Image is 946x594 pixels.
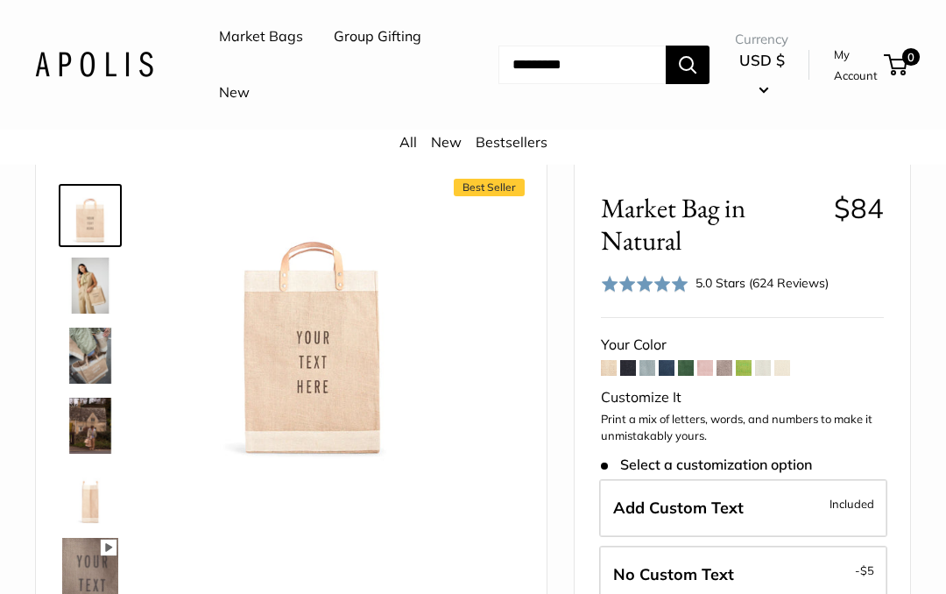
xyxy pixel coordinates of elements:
[431,133,462,151] a: New
[62,328,118,384] img: Market Bag in Natural
[834,44,878,87] a: My Account
[62,398,118,454] img: Market Bag in Natural
[613,498,744,518] span: Add Custom Text
[59,394,122,457] a: Market Bag in Natural
[695,273,829,293] div: 5.0 Stars (624 Reviews)
[176,187,449,461] img: Market Bag in Natural
[454,179,525,196] span: Best Seller
[666,46,709,84] button: Search
[902,48,920,66] span: 0
[601,332,884,358] div: Your Color
[855,560,874,581] span: -
[601,411,884,445] p: Print a mix of letters, words, and numbers to make it unmistakably yours.
[601,456,812,473] span: Select a customization option
[35,52,153,77] img: Apolis
[498,46,666,84] input: Search...
[62,538,118,594] img: Market Bag in Natural
[59,324,122,387] a: Market Bag in Natural
[735,27,788,52] span: Currency
[59,184,122,247] a: Market Bag in Natural
[334,24,421,50] a: Group Gifting
[62,258,118,314] img: Market Bag in Natural
[62,187,118,244] img: Market Bag in Natural
[735,46,788,103] button: USD $
[219,80,250,106] a: New
[830,493,874,514] span: Included
[601,192,821,257] span: Market Bag in Natural
[62,468,118,524] img: description_13" wide, 18" high, 8" deep; handles: 3.5"
[613,564,734,584] span: No Custom Text
[834,191,884,225] span: $84
[601,385,884,411] div: Customize It
[59,254,122,317] a: Market Bag in Natural
[601,271,829,296] div: 5.0 Stars (624 Reviews)
[399,133,417,151] a: All
[59,464,122,527] a: description_13" wide, 18" high, 8" deep; handles: 3.5"
[476,133,547,151] a: Bestsellers
[599,479,887,537] label: Add Custom Text
[860,563,874,577] span: $5
[886,54,907,75] a: 0
[219,24,303,50] a: Market Bags
[739,51,785,69] span: USD $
